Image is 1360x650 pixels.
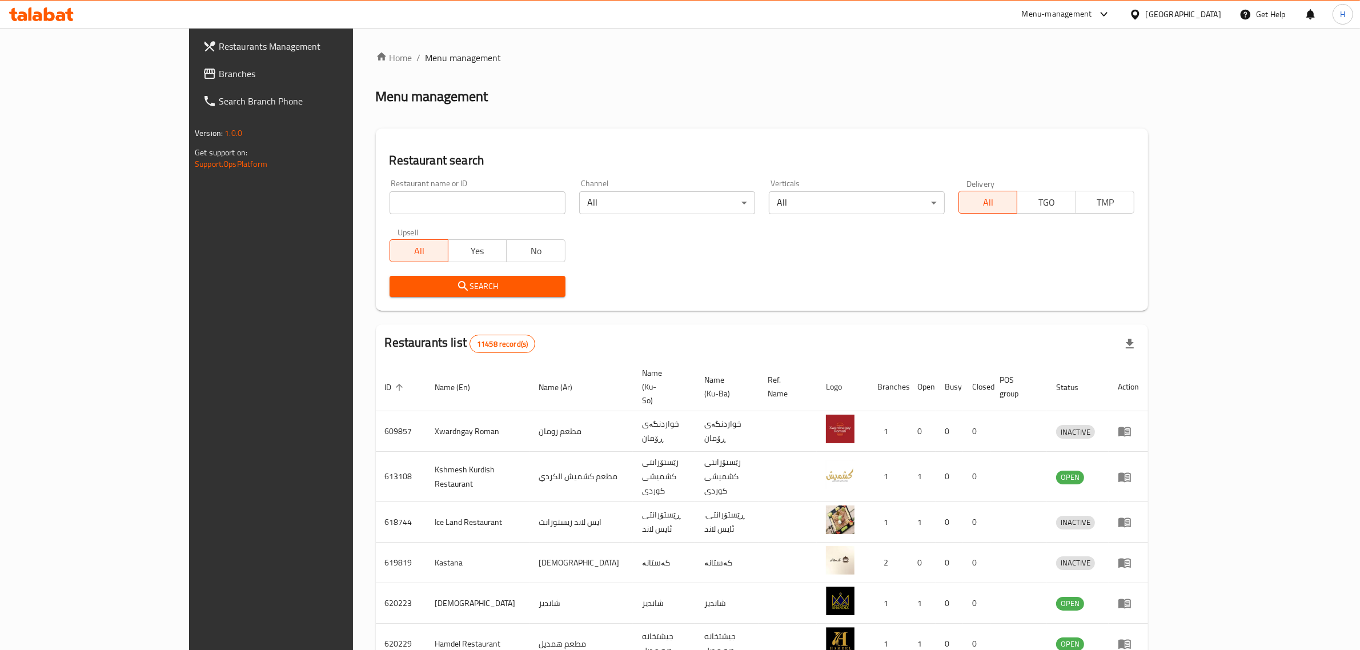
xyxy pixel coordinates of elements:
[448,239,507,262] button: Yes
[390,276,565,297] button: Search
[539,380,587,394] span: Name (Ar)
[426,51,502,65] span: Menu management
[1118,424,1139,438] div: Menu
[219,94,407,108] span: Search Branch Phone
[529,583,633,624] td: شانديز
[695,543,759,583] td: کەستانە
[908,543,936,583] td: 0
[769,191,945,214] div: All
[963,411,990,452] td: 0
[908,411,936,452] td: 0
[642,366,681,407] span: Name (Ku-So)
[966,179,995,187] label: Delivery
[695,452,759,502] td: رێستۆرانتی کشمیشى كوردى
[826,415,854,443] img: Xwardngay Roman
[768,373,803,400] span: Ref. Name
[1118,515,1139,529] div: Menu
[936,543,963,583] td: 0
[376,51,1148,65] nav: breadcrumb
[1056,556,1095,569] span: INACTIVE
[529,543,633,583] td: [DEMOGRAPHIC_DATA]
[826,460,854,489] img: Kshmesh Kurdish Restaurant
[826,587,854,615] img: Shandiz
[936,452,963,502] td: 0
[936,583,963,624] td: 0
[376,87,488,106] h2: Menu management
[1022,7,1092,21] div: Menu-management
[194,33,416,60] a: Restaurants Management
[1118,470,1139,484] div: Menu
[398,228,419,236] label: Upsell
[1109,363,1148,411] th: Action
[1076,191,1134,214] button: TMP
[963,502,990,543] td: 0
[470,339,535,350] span: 11458 record(s)
[453,243,502,259] span: Yes
[1081,194,1130,211] span: TMP
[219,67,407,81] span: Branches
[529,411,633,452] td: مطعم رومان
[194,60,416,87] a: Branches
[1056,426,1095,439] span: INACTIVE
[963,583,990,624] td: 0
[908,583,936,624] td: 1
[868,411,908,452] td: 1
[1056,516,1095,529] span: INACTIVE
[958,191,1017,214] button: All
[1116,330,1144,358] div: Export file
[224,126,242,141] span: 1.0.0
[426,452,529,502] td: Kshmesh Kurdish Restaurant
[908,452,936,502] td: 1
[817,363,868,411] th: Logo
[963,363,990,411] th: Closed
[395,243,444,259] span: All
[936,363,963,411] th: Busy
[385,334,536,353] h2: Restaurants list
[426,583,529,624] td: [DEMOGRAPHIC_DATA]
[633,452,695,502] td: رێستۆرانتی کشمیشى كوردى
[826,505,854,534] img: Ice Land Restaurant
[506,239,565,262] button: No
[1056,556,1095,570] div: INACTIVE
[579,191,755,214] div: All
[908,502,936,543] td: 1
[194,87,416,115] a: Search Branch Phone
[1146,8,1221,21] div: [GEOGRAPHIC_DATA]
[633,583,695,624] td: شانديز
[868,583,908,624] td: 1
[1017,191,1076,214] button: TGO
[1022,194,1071,211] span: TGO
[1118,596,1139,610] div: Menu
[868,452,908,502] td: 1
[385,380,407,394] span: ID
[908,363,936,411] th: Open
[633,543,695,583] td: کەستانە
[936,411,963,452] td: 0
[529,452,633,502] td: مطعم كشميش الكردي
[1056,471,1084,484] span: OPEN
[417,51,421,65] li: /
[1118,556,1139,569] div: Menu
[470,335,535,353] div: Total records count
[868,363,908,411] th: Branches
[936,502,963,543] td: 0
[511,243,560,259] span: No
[963,452,990,502] td: 0
[1056,597,1084,611] div: OPEN
[195,145,247,160] span: Get support on:
[868,543,908,583] td: 2
[435,380,486,394] span: Name (En)
[426,543,529,583] td: Kastana
[695,411,759,452] td: خواردنگەی ڕۆمان
[426,502,529,543] td: Ice Land Restaurant
[529,502,633,543] td: ايس لاند ريستورانت
[633,502,695,543] td: ڕێستۆرانتی ئایس لاند
[704,373,745,400] span: Name (Ku-Ba)
[390,152,1134,169] h2: Restaurant search
[633,411,695,452] td: خواردنگەی ڕۆمان
[399,279,556,294] span: Search
[390,191,565,214] input: Search for restaurant name or ID..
